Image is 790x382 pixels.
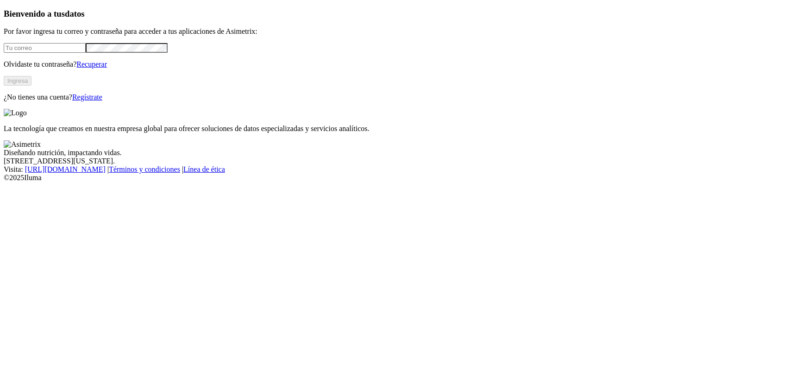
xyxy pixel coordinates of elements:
img: Logo [4,109,27,117]
a: Recuperar [76,60,107,68]
span: datos [65,9,85,19]
input: Tu correo [4,43,86,53]
p: ¿No tienes una cuenta? [4,93,786,101]
p: La tecnología que creamos en nuestra empresa global para ofrecer soluciones de datos especializad... [4,125,786,133]
a: Línea de ética [183,165,225,173]
button: Ingresa [4,76,31,86]
div: Visita : | | [4,165,786,174]
p: Por favor ingresa tu correo y contraseña para acceder a tus aplicaciones de Asimetrix: [4,27,786,36]
img: Asimetrix [4,140,41,149]
p: Olvidaste tu contraseña? [4,60,786,69]
div: © 2025 Iluma [4,174,786,182]
a: Términos y condiciones [109,165,180,173]
h3: Bienvenido a tus [4,9,786,19]
a: Regístrate [72,93,102,101]
a: [URL][DOMAIN_NAME] [25,165,106,173]
div: Diseñando nutrición, impactando vidas. [4,149,786,157]
div: [STREET_ADDRESS][US_STATE]. [4,157,786,165]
